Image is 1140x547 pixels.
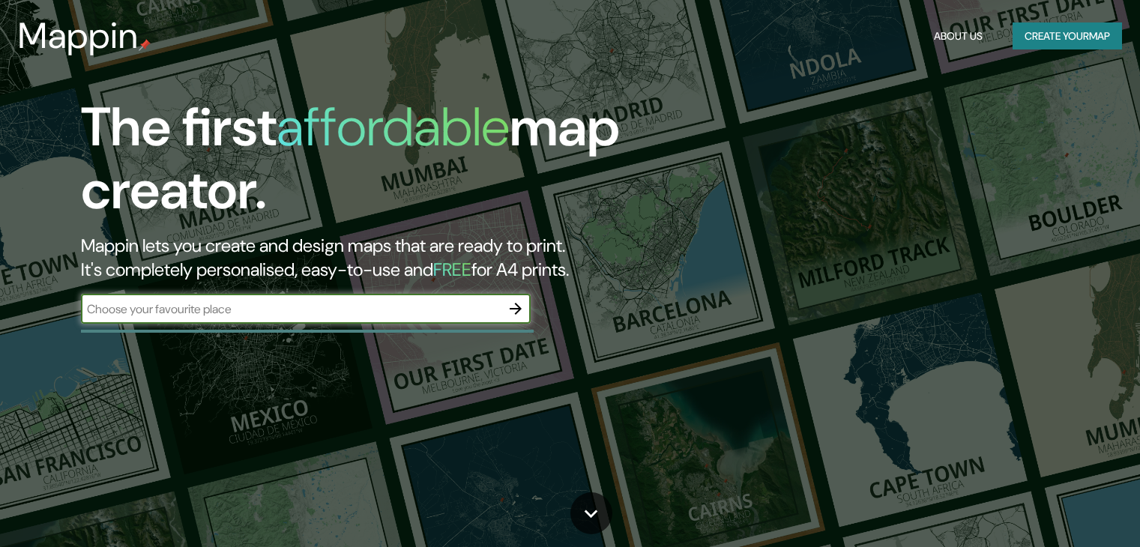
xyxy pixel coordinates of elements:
button: About Us [928,22,989,50]
button: Create yourmap [1013,22,1122,50]
h1: The first map creator. [81,96,651,234]
h3: Mappin [18,15,139,57]
input: Choose your favourite place [81,300,501,318]
h5: FREE [433,258,471,281]
h1: affordable [277,92,510,162]
img: mappin-pin [139,39,151,51]
h2: Mappin lets you create and design maps that are ready to print. It's completely personalised, eas... [81,234,651,282]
